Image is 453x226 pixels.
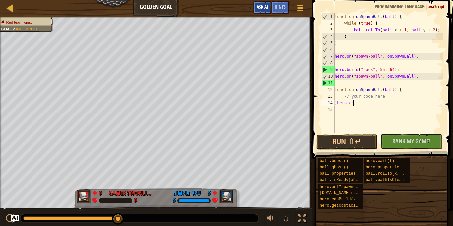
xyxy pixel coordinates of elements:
span: ball.isReady(ability) [320,178,370,182]
span: hero.wait(t) [366,159,394,163]
div: 12 [321,86,335,93]
div: 15 [321,106,335,113]
div: 9 [322,66,335,73]
span: ball.rollTo(x, y) [366,171,406,176]
span: ball properties [320,171,356,176]
div: 6 [322,46,335,53]
div: 10 [322,73,335,80]
span: hero.getObstacleAt(x, y) [320,203,377,208]
div: 1 [322,13,335,20]
button: Toggle fullscreen [295,212,309,226]
span: [DOMAIN_NAME](type, x, y) [320,191,379,195]
div: 5 [173,198,176,204]
button: ♫ [281,212,292,226]
span: ball.ghost() [320,165,348,170]
div: 14 [321,100,335,106]
div: Simple CPU [174,189,201,198]
img: thang_avatar_frame.png [77,189,91,203]
div: 11 [322,80,335,86]
span: ♫ [282,213,289,223]
span: Incomplete [16,27,40,31]
div: 5 [322,40,335,46]
div: 3 [321,27,335,33]
div: 0 [99,189,106,195]
button: Adjust volume [264,212,278,226]
span: Hints [275,4,286,10]
span: : [424,3,426,10]
div: 0 [134,198,137,204]
img: thang_avatar_frame.png [219,189,233,203]
div: 13 [321,93,335,100]
span: : [14,27,16,31]
div: 4 [322,33,335,40]
span: Goals [1,27,14,31]
span: hero.canBuild(x, y) [320,197,365,202]
button: Show game menu [292,1,309,17]
button: Run ⇧↵ [316,134,378,150]
span: JavaScript [426,3,445,10]
span: ball.pathIsClear(x, y) [366,178,418,182]
div: gamer 509online [109,189,152,198]
span: Rank My Game! [392,137,431,145]
button: Ask AI [253,1,271,14]
span: Programming language [375,3,424,10]
span: Red team wins. [6,20,32,24]
span: hero.on("spawn-ball", f) [320,185,377,189]
div: 8 [322,60,335,66]
button: Ctrl + P: Play [3,212,17,226]
div: 7 [322,53,335,60]
div: 5 [204,189,211,195]
span: hero properties [366,165,402,170]
span: ball.boost() [320,159,348,163]
button: Rank My Game! [381,134,442,149]
li: Red team wins. [1,20,49,25]
span: Ask AI [257,4,268,10]
button: Ask AI [11,215,19,223]
div: 2 [321,20,335,27]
